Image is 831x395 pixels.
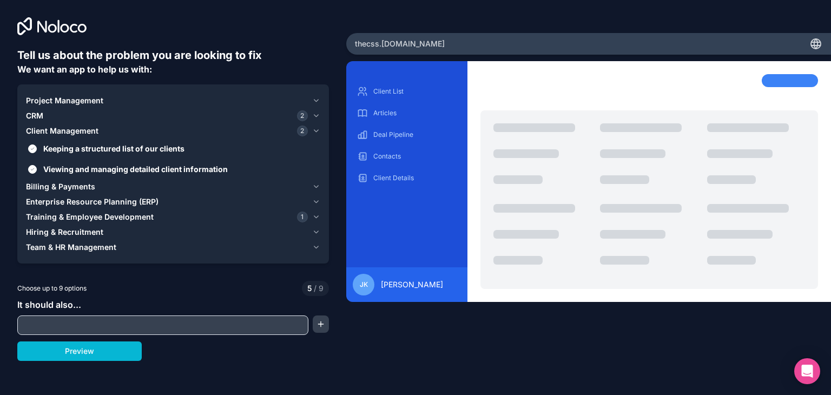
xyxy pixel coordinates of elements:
[43,143,318,154] span: Keeping a structured list of our clients
[26,139,320,179] div: Client Management2
[26,227,103,238] span: Hiring & Recruitment
[28,144,37,153] button: Keeping a structured list of our clients
[26,179,320,194] button: Billing & Payments
[794,358,820,384] div: Open Intercom Messenger
[314,284,316,293] span: /
[26,95,103,106] span: Project Management
[373,109,457,117] p: Articles
[355,38,445,49] span: thecss .[DOMAIN_NAME]
[26,240,320,255] button: Team & HR Management
[17,341,142,361] button: Preview
[17,64,152,75] span: We want an app to help us with:
[373,130,457,139] p: Deal Pipeline
[373,174,457,182] p: Client Details
[26,110,43,121] span: CRM
[312,283,324,294] span: 9
[26,123,320,139] button: Client Management2
[26,108,320,123] button: CRM2
[373,152,457,161] p: Contacts
[381,279,443,290] span: [PERSON_NAME]
[26,212,154,222] span: Training & Employee Development
[297,212,308,222] span: 1
[373,87,457,96] p: Client List
[355,83,459,259] div: scrollable content
[26,225,320,240] button: Hiring & Recruitment
[26,126,98,136] span: Client Management
[17,299,81,310] span: It should also...
[28,165,37,174] button: Viewing and managing detailed client information
[43,163,318,175] span: Viewing and managing detailed client information
[26,93,320,108] button: Project Management
[26,194,320,209] button: Enterprise Resource Planning (ERP)
[297,126,308,136] span: 2
[26,196,159,207] span: Enterprise Resource Planning (ERP)
[17,284,87,293] span: Choose up to 9 options
[26,209,320,225] button: Training & Employee Development1
[307,283,312,294] span: 5
[26,181,95,192] span: Billing & Payments
[297,110,308,121] span: 2
[360,280,368,289] span: JK
[17,48,329,63] h6: Tell us about the problem you are looking to fix
[26,242,116,253] span: Team & HR Management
